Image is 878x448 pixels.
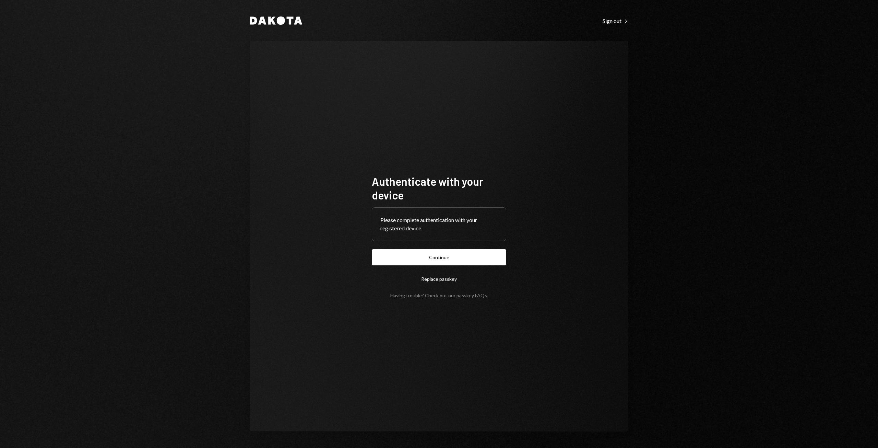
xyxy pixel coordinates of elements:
div: Having trouble? Check out our . [390,292,488,298]
a: Sign out [603,17,628,24]
a: passkey FAQs [456,292,487,299]
button: Continue [372,249,506,265]
button: Replace passkey [372,271,506,287]
div: Please complete authentication with your registered device. [380,216,498,232]
h1: Authenticate with your device [372,174,506,202]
